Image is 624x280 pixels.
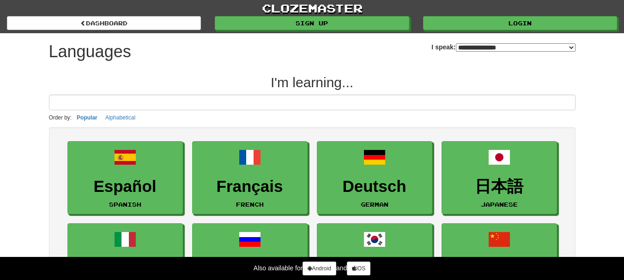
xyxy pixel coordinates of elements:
[236,201,264,208] small: French
[192,141,308,214] a: FrançaisFrench
[7,16,201,30] a: dashboard
[423,16,617,30] a: Login
[74,113,100,123] button: Popular
[456,43,576,52] select: I speak:
[49,75,576,90] h2: I'm learning...
[447,178,552,196] h3: 日本語
[481,201,518,208] small: Japanese
[109,201,141,208] small: Spanish
[361,201,388,208] small: German
[303,262,336,275] a: Android
[67,141,183,214] a: EspañolSpanish
[103,113,138,123] button: Alphabetical
[73,178,178,196] h3: Español
[49,114,72,121] small: Order by:
[197,178,303,196] h3: Français
[317,141,432,214] a: DeutschGerman
[322,178,427,196] h3: Deutsch
[49,42,131,61] h1: Languages
[347,262,370,275] a: iOS
[431,42,575,52] label: I speak:
[442,141,557,214] a: 日本語Japanese
[215,16,409,30] a: Sign up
